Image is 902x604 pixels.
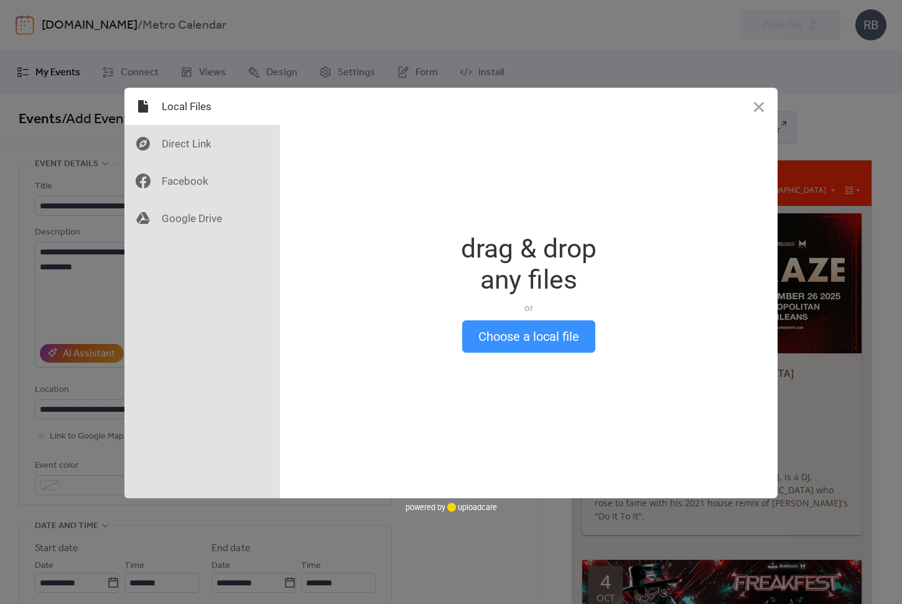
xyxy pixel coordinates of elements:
div: Facebook [124,162,280,200]
button: Close [740,88,778,125]
button: Choose a local file [462,320,595,353]
div: or [461,302,597,314]
div: powered by [406,498,497,517]
div: drag & drop any files [461,233,597,295]
div: Google Drive [124,200,280,237]
div: Local Files [124,88,280,125]
div: Direct Link [124,125,280,162]
a: uploadcare [445,503,497,512]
